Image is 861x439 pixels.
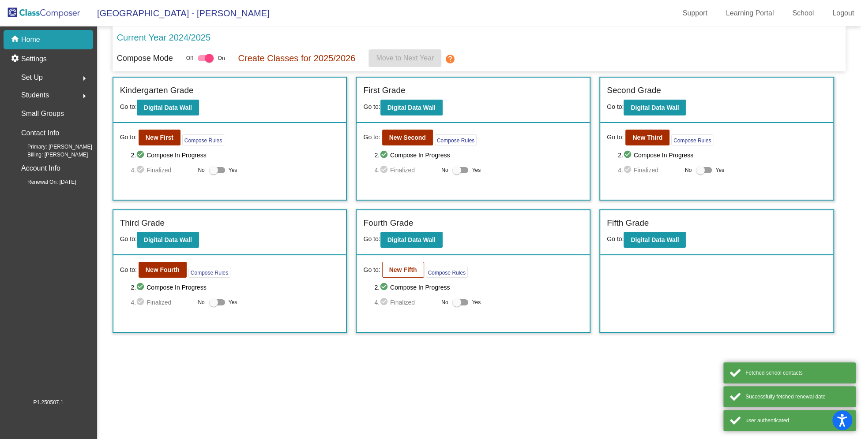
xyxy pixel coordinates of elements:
[671,134,713,145] button: Compose Rules
[13,151,88,159] span: Billing: [PERSON_NAME]
[745,393,849,401] div: Successfully fetched renewal date
[229,165,237,175] span: Yes
[623,165,634,175] mat-icon: check_circle
[715,165,724,175] span: Yes
[441,298,448,306] span: No
[21,71,43,84] span: Set Up
[363,217,413,230] label: Fourth Grade
[136,165,147,175] mat-icon: check_circle
[745,369,849,377] div: Fetched school contacts
[374,150,583,160] span: 2. Compose In Progress
[139,130,180,145] button: New First
[136,150,147,160] mat-icon: check_circle
[13,178,76,186] span: Renewal On: [DATE]
[117,52,173,64] p: Compose Mode
[389,134,426,141] b: New Second
[88,6,269,20] span: [GEOGRAPHIC_DATA] - [PERSON_NAME]
[188,267,230,278] button: Compose Rules
[21,54,47,64] p: Settings
[11,54,21,64] mat-icon: settings
[472,297,481,308] span: Yes
[131,297,194,308] span: 4. Finalized
[631,104,679,111] b: Digital Data Wall
[13,143,92,151] span: Primary: [PERSON_NAME]
[719,6,781,20] a: Learning Portal
[380,100,443,115] button: Digital Data Wall
[11,34,21,45] mat-icon: home
[624,100,686,115] button: Digital Data Wall
[618,150,827,160] span: 2. Compose In Progress
[676,6,714,20] a: Support
[445,54,455,64] mat-icon: help
[382,130,433,145] button: New Second
[79,73,90,84] mat-icon: arrow_right
[380,165,390,175] mat-icon: check_circle
[363,265,380,275] span: Go to:
[382,262,424,278] button: New Fifth
[623,150,634,160] mat-icon: check_circle
[363,103,380,110] span: Go to:
[79,91,90,101] mat-icon: arrow_right
[363,133,380,142] span: Go to:
[21,34,40,45] p: Home
[618,165,681,175] span: 4. Finalized
[137,232,199,248] button: Digital Data Wall
[136,297,147,308] mat-icon: check_circle
[146,266,180,273] b: New Fourth
[387,236,436,243] b: Digital Data Wall
[825,6,861,20] a: Logout
[182,134,224,145] button: Compose Rules
[229,297,237,308] span: Yes
[685,166,692,174] span: No
[120,217,165,230] label: Third Grade
[136,282,147,293] mat-icon: check_circle
[21,162,60,175] p: Account Info
[387,104,436,111] b: Digital Data Wall
[146,134,173,141] b: New First
[120,84,194,97] label: Kindergarten Grade
[374,297,437,308] span: 4. Finalized
[380,297,390,308] mat-icon: check_circle
[441,166,448,174] span: No
[607,103,624,110] span: Go to:
[426,267,468,278] button: Compose Rules
[117,31,211,44] p: Current Year 2024/2025
[363,235,380,242] span: Go to:
[139,262,187,278] button: New Fourth
[186,54,193,62] span: Off
[435,134,477,145] button: Compose Rules
[363,84,405,97] label: First Grade
[380,232,443,248] button: Digital Data Wall
[374,282,583,293] span: 2. Compose In Progress
[21,127,59,139] p: Contact Info
[389,266,417,273] b: New Fifth
[607,217,649,230] label: Fifth Grade
[472,165,481,175] span: Yes
[120,235,137,242] span: Go to:
[21,89,49,101] span: Students
[144,104,192,111] b: Digital Data Wall
[131,282,340,293] span: 2. Compose In Progress
[624,232,686,248] button: Digital Data Wall
[631,236,679,243] b: Digital Data Wall
[745,417,849,424] div: user authenticated
[131,165,194,175] span: 4. Finalized
[380,282,390,293] mat-icon: check_circle
[368,49,441,67] button: Move to Next Year
[198,166,204,174] span: No
[21,108,64,120] p: Small Groups
[120,103,137,110] span: Go to:
[137,100,199,115] button: Digital Data Wall
[120,265,137,275] span: Go to:
[198,298,204,306] span: No
[218,54,225,62] span: On
[374,165,437,175] span: 4. Finalized
[607,84,661,97] label: Second Grade
[607,133,624,142] span: Go to:
[376,54,434,62] span: Move to Next Year
[120,133,137,142] span: Go to:
[607,235,624,242] span: Go to:
[144,236,192,243] b: Digital Data Wall
[632,134,662,141] b: New Third
[131,150,340,160] span: 2. Compose In Progress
